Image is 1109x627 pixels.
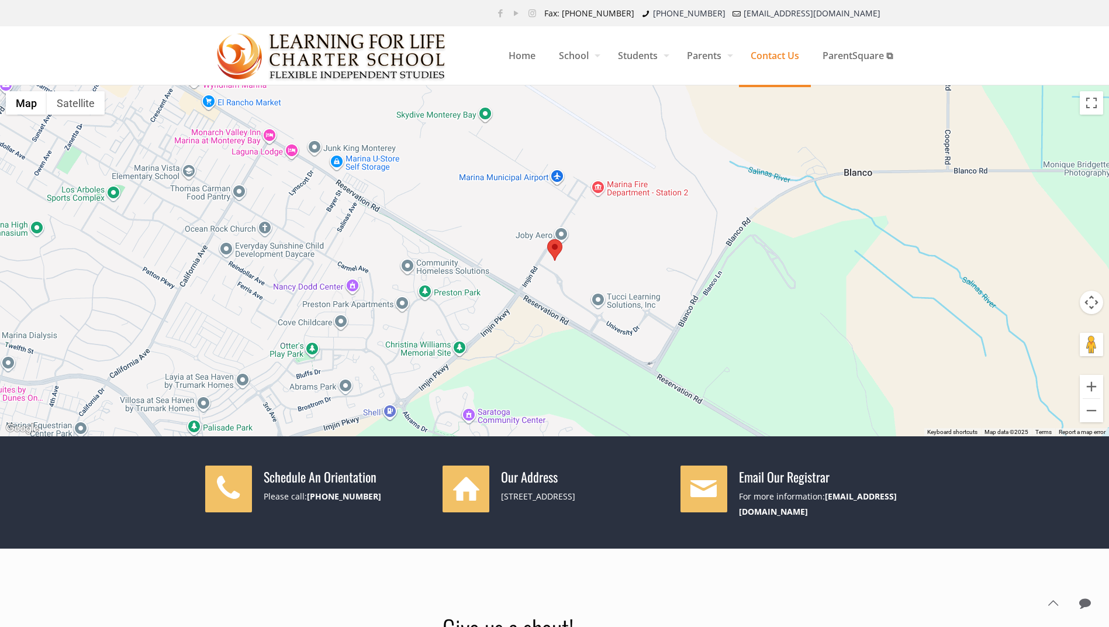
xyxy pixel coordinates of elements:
span: ParentSquare ⧉ [811,38,904,73]
a: Parents [675,26,739,85]
button: Toggle fullscreen view [1080,91,1103,115]
a: ParentSquare ⧉ [811,26,904,85]
a: YouTube icon [510,7,523,19]
span: Map data ©2025 [984,429,1028,435]
div: For more information: [739,489,904,519]
a: [EMAIL_ADDRESS][DOMAIN_NAME] [744,8,880,19]
a: Learning for Life Charter School [217,26,447,85]
i: mail [731,8,743,19]
i: phone [640,8,652,19]
button: Show street map [6,91,47,115]
a: Report a map error [1059,429,1105,435]
a: Facebook icon [495,7,507,19]
span: Home [497,38,547,73]
h4: Email Our Registrar [739,468,904,485]
h4: Schedule An Orientation [264,468,429,485]
a: Contact Us [739,26,811,85]
img: Google [3,421,42,436]
a: Back to top icon [1041,591,1065,615]
div: [STREET_ADDRESS] [501,489,666,504]
a: Home [497,26,547,85]
span: Parents [675,38,739,73]
div: Please call: [264,489,429,504]
a: Instagram icon [526,7,538,19]
span: School [547,38,606,73]
button: Map camera controls [1080,291,1103,314]
h4: Our Address [501,468,666,485]
button: Keyboard shortcuts [927,428,977,436]
a: [PHONE_NUMBER] [307,491,381,502]
a: Open this area in Google Maps (opens a new window) [3,421,42,436]
span: Contact Us [739,38,811,73]
button: Drag Pegman onto the map to open Street View [1080,333,1103,356]
button: Zoom in [1080,375,1103,398]
button: Zoom out [1080,399,1103,422]
a: Terms (opens in new tab) [1035,429,1052,435]
button: Show satellite imagery [47,91,105,115]
a: Students [606,26,675,85]
a: [PHONE_NUMBER] [653,8,725,19]
a: School [547,26,606,85]
span: Students [606,38,675,73]
img: Contact Us [217,27,447,85]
